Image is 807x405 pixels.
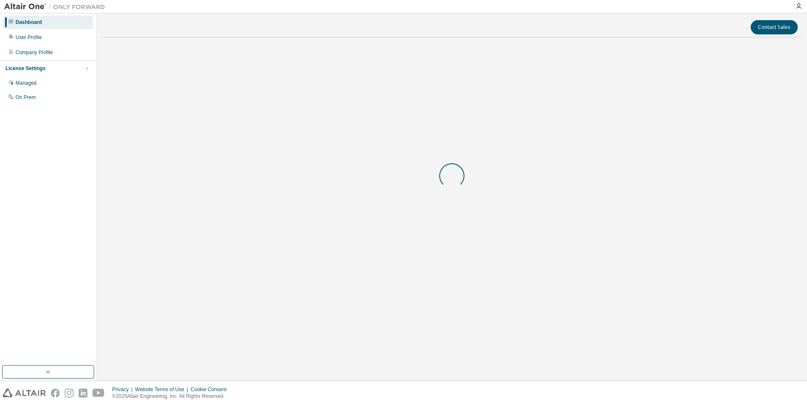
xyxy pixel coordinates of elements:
div: Dashboard [16,19,42,26]
div: User Profile [16,34,42,41]
button: Contact Sales [751,20,798,34]
div: License Settings [5,65,45,72]
div: Website Terms of Use [135,386,190,393]
div: On Prem [16,94,36,101]
p: © 2025 Altair Engineering, Inc. All Rights Reserved. [112,393,232,400]
div: Cookie Consent [190,386,231,393]
img: youtube.svg [92,389,105,397]
img: linkedin.svg [79,389,87,397]
img: instagram.svg [65,389,74,397]
img: Altair One [4,3,109,11]
div: Privacy [112,386,135,393]
img: altair_logo.svg [3,389,46,397]
img: facebook.svg [51,389,60,397]
div: Company Profile [16,49,53,56]
div: Managed [16,80,37,86]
